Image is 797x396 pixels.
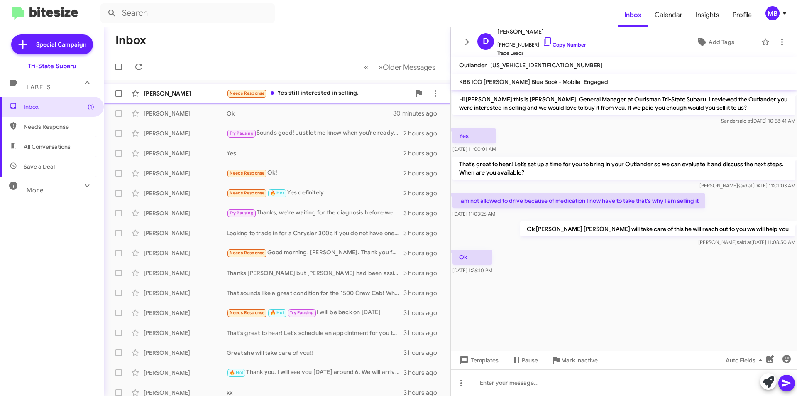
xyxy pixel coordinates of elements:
[457,353,499,368] span: Templates
[144,229,227,237] div: [PERSON_NAME]
[144,169,227,177] div: [PERSON_NAME]
[698,239,795,245] span: [PERSON_NAME] [DATE] 11:08:50 AM
[373,59,440,76] button: Next
[709,34,734,49] span: Add Tags
[27,84,51,91] span: Labels
[227,168,403,178] div: Ok!
[230,130,254,136] span: Try Pausing
[497,37,586,49] span: [PHONE_NUMBER]
[403,289,444,297] div: 3 hours ago
[270,310,284,315] span: 🔥 Hot
[227,128,403,138] div: Sounds good! Just let me know when you’re ready to set up an appointment. Looking forward to assi...
[584,78,608,86] span: Engaged
[648,3,689,27] a: Calendar
[765,6,780,20] div: MB
[452,157,795,180] p: That’s great to hear! Let’s set up a time for you to bring in your Outlander so we can evaluate i...
[227,289,403,297] div: That sounds like a great condition for the 1500 Crew Cab! Whenever you're ready, we can discuss t...
[383,63,435,72] span: Older Messages
[144,89,227,98] div: [PERSON_NAME]
[403,229,444,237] div: 3 hours ago
[24,103,94,111] span: Inbox
[230,250,265,256] span: Needs Response
[230,190,265,196] span: Needs Response
[699,182,795,189] span: [PERSON_NAME] [DATE] 11:01:03 AM
[27,187,44,194] span: More
[522,353,538,368] span: Pause
[737,118,752,124] span: said at
[505,353,545,368] button: Pause
[403,329,444,337] div: 3 hours ago
[36,40,86,49] span: Special Campaign
[545,353,604,368] button: Mark Inactive
[403,129,444,138] div: 2 hours ago
[144,149,227,157] div: [PERSON_NAME]
[359,59,440,76] nav: Page navigation example
[452,193,705,208] p: Iam not allowed to drive because of medication I now have to take that's why I am selling it
[144,209,227,217] div: [PERSON_NAME]
[230,210,254,216] span: Try Pausing
[144,329,227,337] div: [PERSON_NAME]
[403,209,444,217] div: 3 hours ago
[452,267,492,273] span: [DATE] 1:26:10 PM
[144,309,227,317] div: [PERSON_NAME]
[227,368,403,377] div: Thank you. I will see you [DATE] around 6. We will arrive a little early if we are able
[290,310,314,315] span: Try Pausing
[144,289,227,297] div: [PERSON_NAME]
[227,208,403,218] div: Thanks, we're waiting for the diagnosis before we decide on our next step.
[403,309,444,317] div: 3 hours ago
[403,349,444,357] div: 3 hours ago
[24,162,55,171] span: Save a Deal
[88,103,94,111] span: (1)
[144,189,227,197] div: [PERSON_NAME]
[497,49,586,57] span: Trade Leads
[459,78,580,86] span: KBB ICO [PERSON_NAME] Blue Book - Mobile
[227,89,411,98] div: Yes still interested in selling.
[403,249,444,257] div: 3 hours ago
[737,239,751,245] span: said at
[144,249,227,257] div: [PERSON_NAME]
[726,3,758,27] a: Profile
[230,91,265,96] span: Needs Response
[452,211,495,217] span: [DATE] 11:03:26 AM
[270,190,284,196] span: 🔥 Hot
[403,269,444,277] div: 3 hours ago
[618,3,648,27] a: Inbox
[227,229,403,237] div: Looking to trade in for a Chrysler 300c if you do not have one on your lot I would not be interes...
[672,34,757,49] button: Add Tags
[459,61,487,69] span: Outlander
[11,34,93,54] a: Special Campaign
[227,349,403,357] div: Great she will take care of you!!
[738,182,753,189] span: said at
[227,248,403,258] div: Good morning, [PERSON_NAME]. Thank you for following up. We have settled on a vehicle from anothe...
[144,269,227,277] div: [PERSON_NAME]
[689,3,726,27] a: Insights
[227,188,403,198] div: Yes definitely
[561,353,598,368] span: Mark Inactive
[230,170,265,176] span: Needs Response
[452,128,496,143] p: Yes
[230,310,265,315] span: Needs Response
[24,123,94,131] span: Needs Response
[364,62,369,72] span: «
[452,92,795,115] p: Hi [PERSON_NAME] this is [PERSON_NAME], General Manager at Ourisman Tri-State Subaru. I reviewed ...
[144,349,227,357] div: [PERSON_NAME]
[227,269,403,277] div: Thanks [PERSON_NAME] but [PERSON_NAME] had been assisting us and what a pleasure it was to work w...
[403,189,444,197] div: 2 hours ago
[721,118,795,124] span: Sender [DATE] 10:58:41 AM
[144,129,227,138] div: [PERSON_NAME]
[451,353,505,368] button: Templates
[24,143,71,151] span: All Conversations
[100,3,275,23] input: Search
[543,42,586,48] a: Copy Number
[28,62,76,70] div: Tri-State Subaru
[227,308,403,317] div: I will be back on [DATE]
[758,6,788,20] button: MB
[403,369,444,377] div: 3 hours ago
[359,59,374,76] button: Previous
[115,34,146,47] h1: Inbox
[483,35,489,48] span: D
